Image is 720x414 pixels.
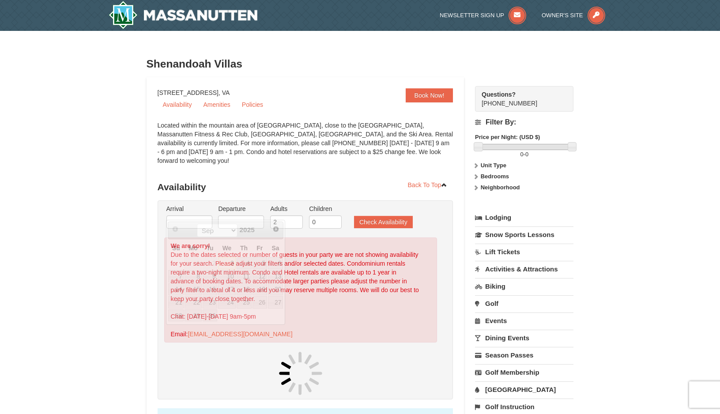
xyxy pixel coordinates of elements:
a: 20 [268,283,283,296]
a: 21 [168,296,184,309]
span: Wednesday [222,245,232,252]
span: 2025 [240,226,255,233]
a: Golf [475,295,573,312]
a: 6 [268,257,283,270]
span: Next [272,226,279,233]
h3: Availability [158,178,453,196]
a: Activities & Attractions [475,261,573,277]
img: Massanutten Resort Logo [109,1,258,29]
label: Departure [218,204,264,213]
img: spinner.gif [279,351,323,395]
label: - [475,150,573,159]
a: 12 [253,270,268,282]
a: 24 [218,296,235,309]
a: 9 [203,270,218,282]
a: 27 [268,296,283,309]
a: Next [270,223,282,235]
span: Monday [189,245,198,252]
a: Prev [169,223,181,235]
span: Saturday [272,245,279,252]
strong: Unit Type [481,162,506,169]
a: 10 [218,270,235,282]
a: 26 [253,296,268,309]
span: 1 [185,257,201,270]
span: Owner's Site [542,12,583,19]
span: Sunday [172,245,180,252]
a: 5 [253,257,268,270]
a: Policies [237,98,268,111]
a: 28 [168,309,184,322]
span: Newsletter Sign Up [440,12,504,19]
a: 7 [168,270,184,282]
strong: Questions? [482,91,516,98]
span: Friday [256,245,263,252]
a: Dining Events [475,330,573,346]
a: Massanutten Resort [109,1,258,29]
a: 29 [185,309,201,322]
a: 3 [218,257,235,270]
a: Golf Membership [475,364,573,380]
span: Prev [172,226,179,233]
a: Lift Tickets [475,244,573,260]
a: 17 [218,283,235,296]
a: Events [475,312,573,329]
span: Thursday [240,245,248,252]
a: Newsletter Sign Up [440,12,526,19]
span: [PHONE_NUMBER] [482,90,558,107]
a: 22 [185,296,201,309]
button: Check Availability [354,216,413,228]
strong: Bedrooms [481,173,509,180]
a: [EMAIL_ADDRESS][DOMAIN_NAME] [188,331,292,338]
a: Season Passes [475,347,573,363]
a: 30 [203,309,218,322]
strong: Neighborhood [481,184,520,191]
span: 0 [525,151,528,158]
a: Amenities [198,98,235,111]
a: 14 [168,283,184,296]
a: 13 [268,270,283,282]
span: 0 [520,151,523,158]
h4: Filter By: [475,118,573,126]
h3: Shenandoah Villas [147,55,574,73]
a: 18 [237,283,252,296]
a: [GEOGRAPHIC_DATA] [475,381,573,398]
a: Snow Sports Lessons [475,226,573,243]
a: Availability [158,98,197,111]
a: 16 [203,283,218,296]
label: Arrival [166,204,212,213]
label: Children [309,204,342,213]
span: Tuesday [207,245,214,252]
a: 8 [185,270,201,282]
strong: Price per Night: (USD $) [475,134,540,140]
a: Owner's Site [542,12,605,19]
label: Adults [270,204,303,213]
div: Located within the mountain area of [GEOGRAPHIC_DATA], close to the [GEOGRAPHIC_DATA], Massanutte... [158,121,453,174]
a: 11 [237,270,252,282]
a: Book Now! [406,88,453,102]
a: Lodging [475,210,573,226]
a: 15 [185,283,201,296]
a: Back To Top [402,178,453,192]
a: 23 [203,296,218,309]
div: Due to the dates selected or number of guests in your party we are not showing availability for y... [164,237,437,342]
a: 19 [253,283,268,296]
a: 25 [237,296,252,309]
span: 2 [203,257,218,270]
a: 4 [237,257,252,270]
a: Biking [475,278,573,294]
